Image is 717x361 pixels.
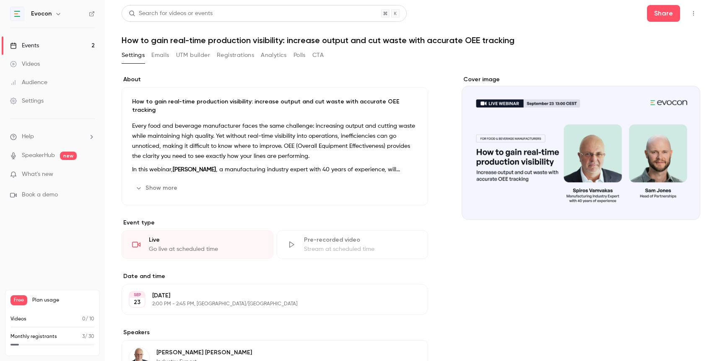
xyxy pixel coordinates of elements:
[85,171,95,178] iframe: Noticeable Trigger
[312,49,324,62] button: CTA
[10,315,26,323] p: Videos
[82,317,86,322] span: 0
[122,328,428,337] label: Speakers
[22,132,34,141] span: Help
[132,98,418,114] p: How to gain real-time production visibility: increase output and cut waste with accurate OEE trac...
[82,315,94,323] p: / 10
[82,334,85,339] span: 3
[152,301,384,307] p: 2:00 PM - 2:45 PM, [GEOGRAPHIC_DATA]/[GEOGRAPHIC_DATA]
[122,230,273,259] div: LiveGo live at scheduled time
[294,49,306,62] button: Polls
[10,60,40,68] div: Videos
[10,333,57,340] p: Monthly registrants
[304,236,418,244] div: Pre-recorded video
[32,297,94,304] span: Plan usage
[176,49,210,62] button: UTM builder
[60,152,77,160] span: new
[122,272,428,281] label: Date and time
[132,121,418,161] p: Every food and beverage manufacturer faces the same challenge: increasing output and cutting wast...
[129,9,213,18] div: Search for videos or events
[10,7,24,21] img: Evocon
[132,181,182,195] button: Show more
[22,191,58,199] span: Book a demo
[152,291,384,300] p: [DATE]
[149,245,263,253] div: Go live at scheduled time
[10,295,27,305] span: Free
[261,49,287,62] button: Analytics
[134,298,140,307] p: 23
[462,75,700,220] section: Cover image
[149,236,263,244] div: Live
[156,348,374,357] p: [PERSON_NAME] [PERSON_NAME]
[10,97,44,105] div: Settings
[462,75,700,84] label: Cover image
[122,219,428,227] p: Event type
[82,333,94,340] p: / 30
[10,41,39,50] div: Events
[277,230,429,259] div: Pre-recorded videoStream at scheduled time
[217,49,254,62] button: Registrations
[132,165,418,175] p: In this webinar, , a manufacturing industry expert with 40 years of experience, will demystify OE...
[122,75,428,84] label: About
[10,132,95,141] li: help-dropdown-opener
[151,49,169,62] button: Emails
[122,49,145,62] button: Settings
[173,167,216,173] strong: [PERSON_NAME]
[10,78,47,87] div: Audience
[22,151,55,160] a: SpeakerHub
[130,292,145,298] div: SEP
[647,5,680,22] button: Share
[122,35,700,45] h1: How to gain real-time production visibility: increase output and cut waste with accurate OEE trac...
[22,170,53,179] span: What's new
[304,245,418,253] div: Stream at scheduled time
[31,10,52,18] h6: Evocon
